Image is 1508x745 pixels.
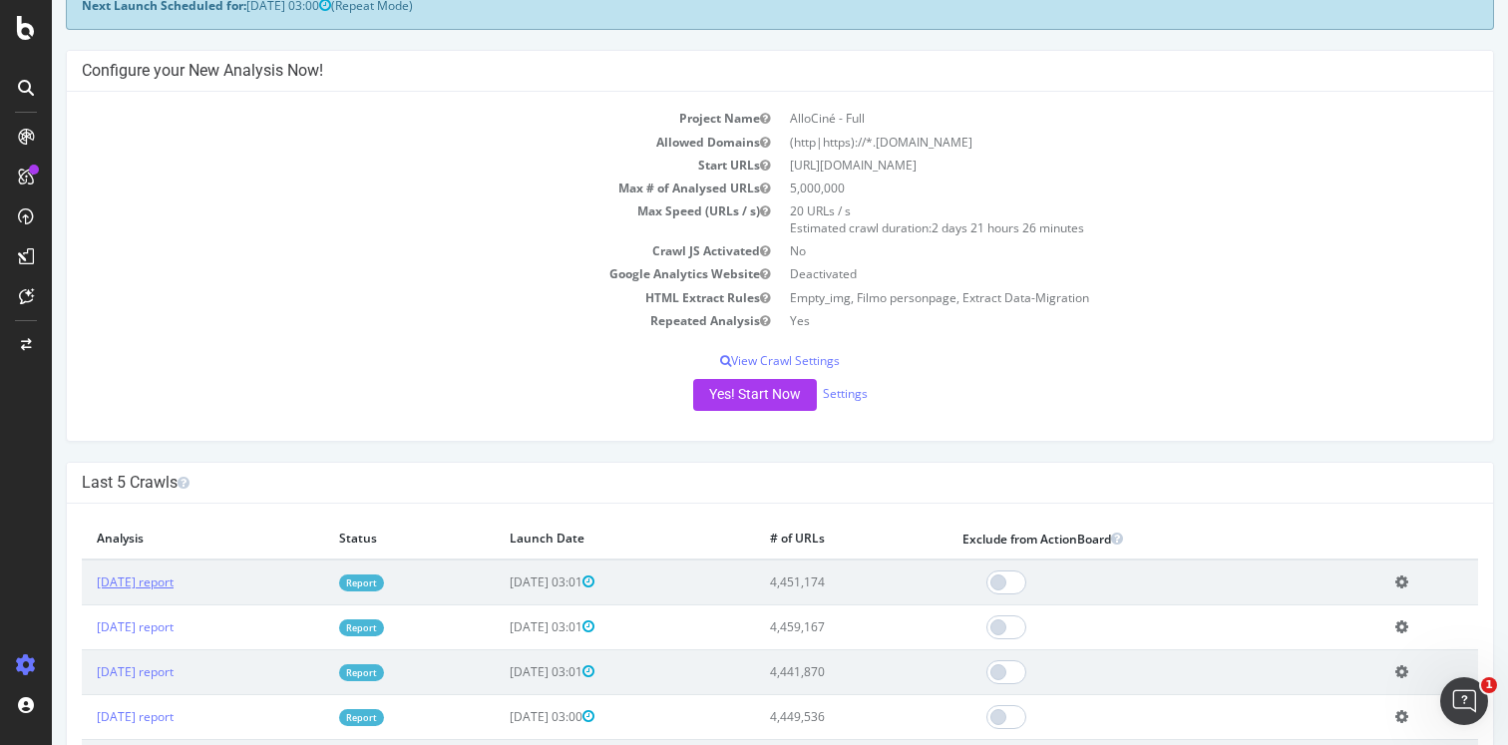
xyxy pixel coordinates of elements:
td: Max Speed (URLs / s) [30,199,728,239]
th: # of URLs [703,519,896,559]
td: Google Analytics Website [30,262,728,285]
td: 4,451,174 [703,559,896,605]
span: [DATE] 03:00 [458,708,543,725]
a: [DATE] report [45,618,122,635]
td: Crawl JS Activated [30,239,728,262]
td: 4,441,870 [703,649,896,694]
td: 5,000,000 [728,177,1426,199]
th: Status [272,519,442,559]
span: 1 [1481,677,1497,693]
td: 4,449,536 [703,694,896,739]
td: Max # of Analysed URLs [30,177,728,199]
td: AlloCiné - Full [728,107,1426,130]
th: Launch Date [443,519,703,559]
a: Report [287,709,332,726]
td: (http|https)://*.[DOMAIN_NAME] [728,131,1426,154]
td: Deactivated [728,262,1426,285]
a: Report [287,574,332,591]
th: Exclude from ActionBoard [896,519,1328,559]
p: View Crawl Settings [30,352,1426,369]
span: [DATE] 03:01 [458,573,543,590]
td: Repeated Analysis [30,309,728,332]
td: 4,459,167 [703,604,896,649]
a: Settings [771,385,816,402]
span: 2 days 21 hours 26 minutes [880,219,1032,236]
th: Analysis [30,519,272,559]
td: 20 URLs / s Estimated crawl duration: [728,199,1426,239]
td: No [728,239,1426,262]
span: [DATE] 03:01 [458,618,543,635]
td: HTML Extract Rules [30,286,728,309]
a: [DATE] report [45,708,122,725]
td: [URL][DOMAIN_NAME] [728,154,1426,177]
td: Yes [728,309,1426,332]
td: Empty_img, Filmo personpage, Extract Data-Migration [728,286,1426,309]
a: [DATE] report [45,573,122,590]
button: Yes! Start Now [641,379,765,411]
td: Start URLs [30,154,728,177]
td: Project Name [30,107,728,130]
iframe: Intercom live chat [1440,677,1488,725]
h4: Configure your New Analysis Now! [30,61,1426,81]
a: Report [287,619,332,636]
a: [DATE] report [45,663,122,680]
span: [DATE] 03:01 [458,663,543,680]
a: Report [287,664,332,681]
h4: Last 5 Crawls [30,473,1426,493]
td: Allowed Domains [30,131,728,154]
